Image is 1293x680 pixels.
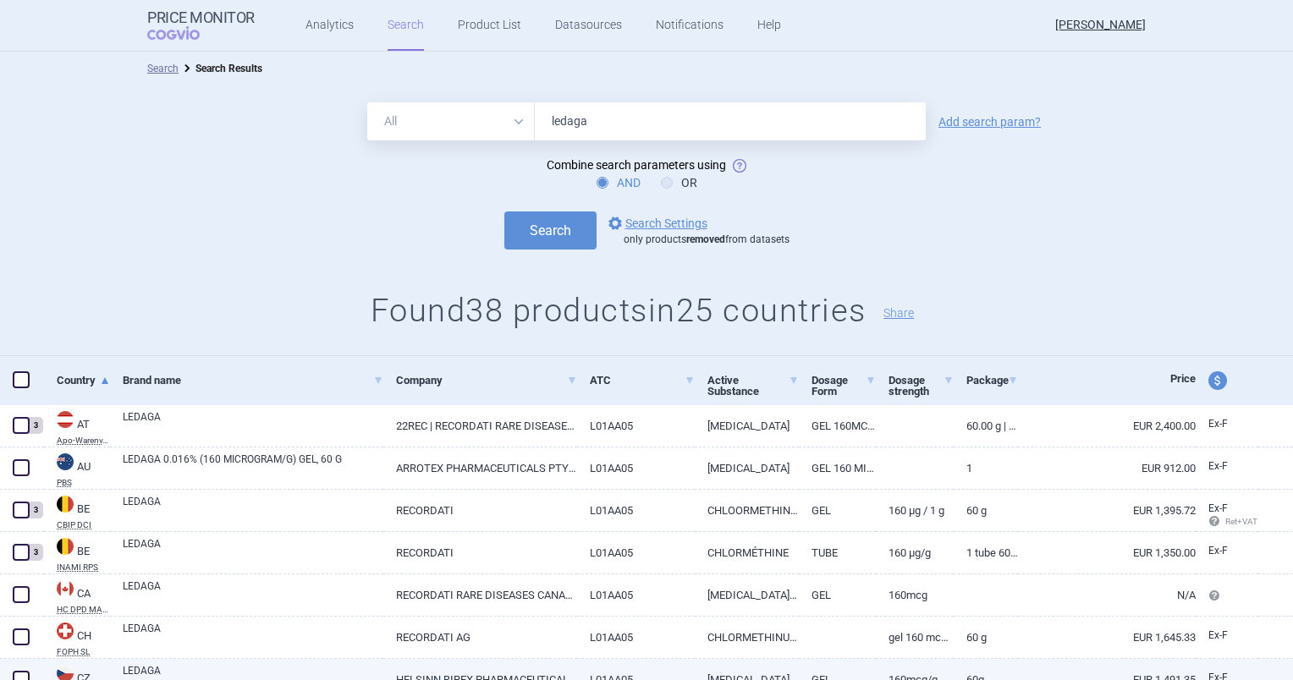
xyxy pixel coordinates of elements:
[1196,539,1258,564] a: Ex-F
[686,233,725,245] strong: removed
[57,436,110,445] abbr: Apo-Warenv.III — Apothekerverlag Warenverzeichnis. Online database developed by the Österreichisc...
[28,417,43,434] div: 3
[57,648,110,656] abbr: FOPH SL — List of medical products provided by Swiss Federal Office of Public Health (FOPH).
[695,574,798,616] a: [MEDICAL_DATA] ([MEDICAL_DATA] HYDROCHLORIDE)
[954,405,1018,447] a: 60.00 G | Gramm
[1018,490,1196,531] a: EUR 1,395.72
[147,26,223,40] span: COGVIO
[883,307,914,319] button: Share
[383,447,577,489] a: ARROTEX PHARMACEUTICALS PTY LTD
[57,411,74,428] img: Austria
[590,359,695,401] a: ATC
[812,359,877,412] a: Dosage Form
[504,211,597,250] button: Search
[1208,629,1228,641] span: Ex-factory price
[1018,447,1196,489] a: EUR 912.00
[57,538,74,555] img: Belgium
[123,579,383,609] a: LEDAGA
[707,359,798,412] a: Active Substance
[383,405,577,447] a: 22REC | RECORDATI RARE DISEASES G
[1208,517,1274,526] span: Ret+VAT calc
[147,9,255,26] strong: Price Monitor
[57,453,74,470] img: Australia
[57,359,110,401] a: Country
[57,622,74,639] img: Switzerland
[123,621,383,651] a: LEDAGA
[383,617,577,658] a: RECORDATI AG
[147,63,179,74] a: Search
[57,521,110,529] abbr: CBIP DCI — Belgian Center for Pharmacotherapeutic Information (CBIP)
[695,405,798,447] a: [MEDICAL_DATA]
[147,60,179,77] li: Search
[57,563,110,572] abbr: INAMI RPS — National Institute for Health Disability Insurance, Belgium. Programme web - Médicame...
[123,452,383,482] a: LEDAGA 0.016% (160 MICROGRAM/G) GEL, 60 G
[57,496,74,513] img: Belgium
[1208,460,1228,472] span: Ex-factory price
[57,606,110,614] abbr: HC DPD MARKETED — Drug Product Database (DPD) published by Health Canada, Government of Canada
[661,174,697,191] label: OR
[57,580,74,597] img: Canada
[28,544,43,561] div: 3
[799,447,877,489] a: GEL 160 MICROGRAMS (AS HYDROCHLORIDE) PER G, 60 G
[577,490,695,531] a: L01AA05
[799,405,877,447] a: GEL 160MCG/G
[876,574,954,616] a: 160MCG
[1208,502,1228,514] span: Ex-factory price
[1208,545,1228,557] span: Ex-factory price
[147,9,255,41] a: Price MonitorCOGVIO
[597,174,641,191] label: AND
[1196,623,1258,649] a: Ex-F
[1196,496,1258,535] a: Ex-F Ret+VAT calc
[954,490,1018,531] a: 60 g
[28,502,43,518] div: 3
[1208,418,1228,430] span: Ex-factory price
[396,359,577,401] a: Company
[954,617,1018,658] a: 60 g
[938,116,1041,128] a: Add search param?
[605,213,707,233] a: Search Settings
[123,536,383,567] a: LEDAGA
[954,532,1018,573] a: 1 tube 60 g gel, 160 µg/g
[383,490,577,531] a: RECORDATI
[195,63,262,74] strong: Search Results
[1018,574,1196,616] a: N/A
[123,409,383,440] a: LEDAGA
[577,574,695,616] a: L01AA05
[44,621,110,656] a: CHCHFOPH SL
[1170,372,1196,385] span: Price
[799,490,877,531] a: GEL
[577,405,695,447] a: L01AA05
[695,490,798,531] a: CHLOORMETHINE GEL CUTAAN 160 µG / 1 G
[383,532,577,573] a: RECORDATI
[547,158,726,172] span: Combine search parameters using
[577,617,695,658] a: L01AA05
[383,574,577,616] a: RECORDATI RARE DISEASES CANADA INC
[695,447,798,489] a: [MEDICAL_DATA]
[577,532,695,573] a: L01AA05
[44,452,110,487] a: AUAUPBS
[44,409,110,445] a: ATATApo-Warenv.III
[1018,405,1196,447] a: EUR 2,400.00
[624,233,790,247] div: only products from datasets
[695,532,798,573] a: CHLORMÉTHINE
[44,579,110,614] a: CACAHC DPD MARKETED
[799,532,877,573] a: TUBE
[577,447,695,489] a: L01AA05
[889,359,954,412] a: Dosage strength
[57,479,110,487] abbr: PBS — List of Ex-manufacturer prices published by the Australian Government, Department of Health.
[1196,454,1258,480] a: Ex-F
[123,359,383,401] a: Brand name
[954,447,1018,489] a: 1
[876,532,954,573] a: 160 µg/g
[799,574,877,616] a: GEL
[876,617,954,658] a: Gel 160 mcg/g
[966,359,1018,401] a: Package
[876,490,954,531] a: 160 µg / 1 g
[179,60,262,77] li: Search Results
[123,494,383,524] a: LEDAGA
[1018,532,1196,573] a: EUR 1,350.00
[1196,412,1258,437] a: Ex-F
[44,536,110,572] a: BEBEINAMI RPS
[695,617,798,658] a: CHLORMETHINUM
[44,494,110,529] a: BEBECBIP DCI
